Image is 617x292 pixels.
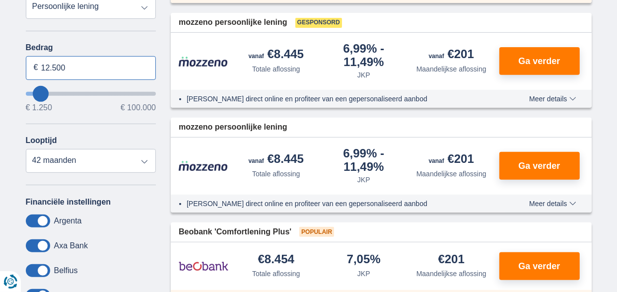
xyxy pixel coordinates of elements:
[357,70,370,80] div: JKP
[252,64,300,74] div: Totale aflossing
[26,136,57,145] label: Looptijd
[34,62,38,73] span: €
[438,253,465,267] div: €201
[518,57,560,66] span: Ga verder
[499,47,580,75] button: Ga verder
[179,122,287,133] span: mozzeno persoonlijke lening
[187,199,493,209] li: [PERSON_NAME] direct online en profiteer van een gepersonaliseerd aanbod
[179,160,228,171] img: product.pl.alt Mozzeno
[499,152,580,180] button: Ga verder
[179,17,287,28] span: mozzeno persoonlijke lening
[121,104,156,112] span: € 100.000
[295,18,342,28] span: Gesponsord
[26,104,52,112] span: € 1.250
[324,43,404,68] div: 6,99%
[258,253,294,267] div: €8.454
[249,153,304,167] div: €8.445
[357,175,370,185] div: JKP
[429,153,474,167] div: €201
[518,262,560,271] span: Ga verder
[179,226,291,238] span: Beobank 'Comfortlening Plus'
[54,217,82,225] label: Argenta
[179,254,228,279] img: product.pl.alt Beobank
[518,161,560,170] span: Ga verder
[179,56,228,67] img: product.pl.alt Mozzeno
[324,147,404,173] div: 6,99%
[416,269,486,279] div: Maandelijkse aflossing
[26,92,156,96] input: wantToBorrow
[522,200,583,208] button: Meer details
[529,200,576,207] span: Meer details
[252,269,300,279] div: Totale aflossing
[26,43,156,52] label: Bedrag
[54,241,88,250] label: Axa Bank
[54,266,78,275] label: Belfius
[299,227,334,237] span: Populair
[252,169,300,179] div: Totale aflossing
[347,253,381,267] div: 7,05%
[522,95,583,103] button: Meer details
[416,169,486,179] div: Maandelijkse aflossing
[529,95,576,102] span: Meer details
[357,269,370,279] div: JKP
[499,252,580,280] button: Ga verder
[187,94,493,104] li: [PERSON_NAME] direct online en profiteer van een gepersonaliseerd aanbod
[249,48,304,62] div: €8.445
[416,64,486,74] div: Maandelijkse aflossing
[429,48,474,62] div: €201
[26,198,111,207] label: Financiële instellingen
